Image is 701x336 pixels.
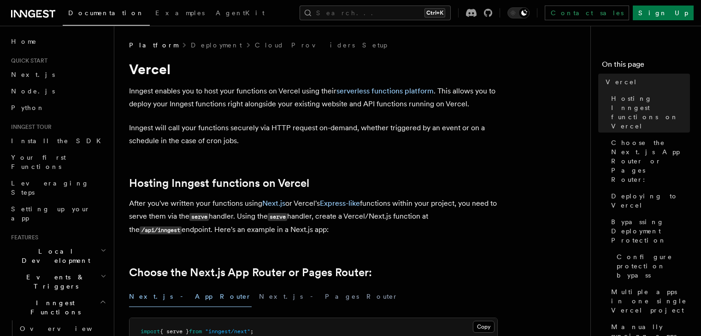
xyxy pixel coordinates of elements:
a: Examples [150,3,210,25]
span: Node.js [11,87,55,95]
span: from [189,328,202,335]
span: Your first Functions [11,154,66,170]
span: ; [250,328,253,335]
a: Bypassing Deployment Protection [607,214,690,249]
span: Hosting Inngest functions on Vercel [611,94,690,131]
span: Home [11,37,37,46]
span: Install the SDK [11,137,106,145]
span: Platform [129,41,178,50]
a: AgentKit [210,3,270,25]
p: After you've written your functions using or Vercel's functions within your project, you need to ... [129,197,498,237]
span: Events & Triggers [7,272,100,291]
span: Inngest tour [7,123,52,131]
span: Next.js [11,71,55,78]
span: "inngest/next" [205,328,250,335]
button: Copy [473,321,495,333]
button: Search...Ctrl+K [300,6,451,20]
span: Deploying to Vercel [611,191,690,210]
p: Inngest enables you to host your functions on Vercel using their . This allows you to deploy your... [129,85,498,110]
span: Leveraging Steps [11,180,89,196]
a: Leveraging Steps [7,175,108,201]
button: Toggle dark mode [507,7,530,18]
a: Deploying to Vercel [607,188,690,214]
code: serve [268,213,287,221]
a: Vercel [602,74,690,90]
span: AgentKit [216,9,265,17]
a: Documentation [63,3,150,26]
code: serve [189,213,209,221]
button: Next.js - App Router [129,286,252,307]
span: Overview [20,325,115,332]
a: Next.js [7,66,108,83]
span: Python [11,104,45,111]
span: Vercel [606,77,637,87]
span: Local Development [7,247,100,265]
span: Setting up your app [11,205,90,222]
a: Hosting Inngest functions on Vercel [607,90,690,134]
a: Node.js [7,83,108,99]
span: Features [7,234,38,241]
kbd: Ctrl+K [424,8,445,17]
p: Inngest will call your functions securely via HTTP request on-demand, whether triggered by an eve... [129,122,498,147]
span: Choose the Next.js App Router or Pages Router: [611,138,690,184]
button: Next.js - Pages Router [259,286,398,307]
a: Cloud Providers Setup [255,41,387,50]
a: Sign Up [633,6,694,20]
button: Local Development [7,243,108,269]
a: Configure protection bypass [613,249,690,284]
span: Examples [155,9,205,17]
span: Multiple apps in one single Vercel project [611,287,690,315]
button: Events & Triggers [7,269,108,295]
a: Next.js [262,199,285,208]
span: Documentation [68,9,144,17]
span: { serve } [160,328,189,335]
a: Install the SDK [7,133,108,149]
a: Setting up your app [7,201,108,226]
a: serverless functions platform [336,87,434,95]
a: Contact sales [545,6,629,20]
h1: Vercel [129,61,498,77]
span: Configure protection bypass [617,252,690,280]
code: /api/inngest [140,226,182,234]
span: Bypassing Deployment Protection [611,217,690,245]
a: Your first Functions [7,149,108,175]
button: Inngest Functions [7,295,108,320]
span: Quick start [7,57,47,64]
a: Choose the Next.js App Router or Pages Router: [129,266,372,279]
a: Deployment [191,41,242,50]
a: Multiple apps in one single Vercel project [607,284,690,319]
span: Inngest Functions [7,298,100,317]
span: import [141,328,160,335]
a: Express-like [320,199,360,208]
a: Hosting Inngest functions on Vercel [129,177,309,190]
a: Python [7,99,108,116]
h4: On this page [602,59,690,74]
a: Choose the Next.js App Router or Pages Router: [607,134,690,188]
a: Home [7,33,108,50]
